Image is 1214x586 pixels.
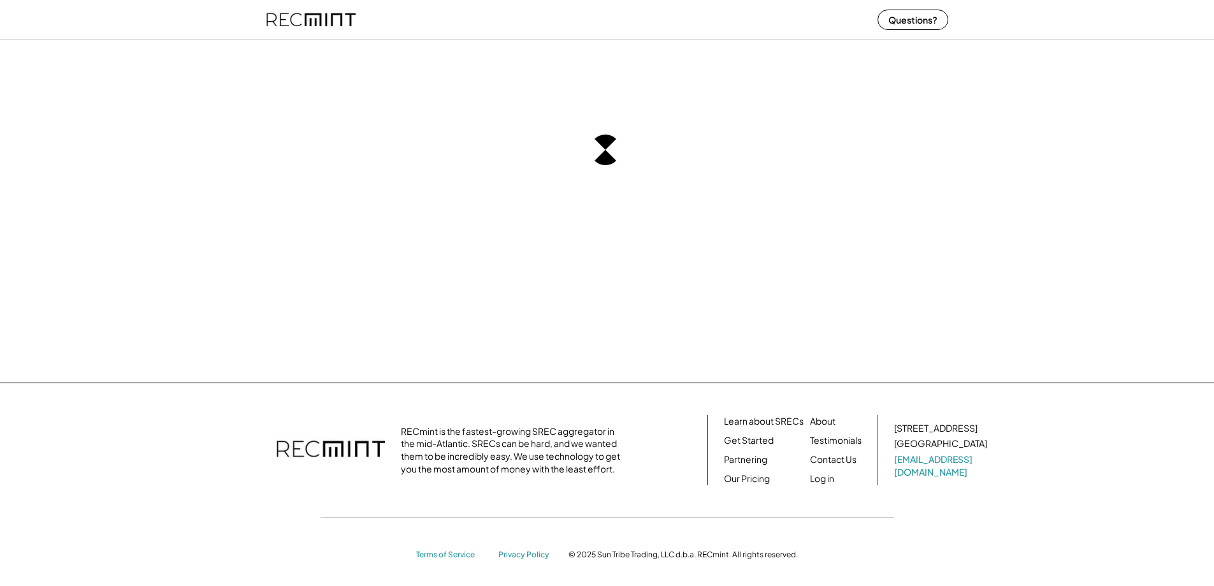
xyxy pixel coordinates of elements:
a: Our Pricing [724,472,770,485]
div: [STREET_ADDRESS] [894,422,978,435]
a: Privacy Policy [498,550,556,560]
div: RECmint is the fastest-growing SREC aggregator in the mid-Atlantic. SRECs can be hard, and we wan... [401,425,627,475]
a: Learn about SRECs [724,415,804,428]
a: Log in [810,472,834,485]
div: [GEOGRAPHIC_DATA] [894,437,987,450]
img: recmint-logotype%403x.png [277,428,385,472]
button: Questions? [878,10,948,30]
a: Get Started [724,434,774,447]
a: Testimonials [810,434,862,447]
img: recmint-logotype%403x%20%281%29.jpeg [266,3,356,36]
a: [EMAIL_ADDRESS][DOMAIN_NAME] [894,453,990,478]
a: Partnering [724,453,767,466]
div: © 2025 Sun Tribe Trading, LLC d.b.a. RECmint. All rights reserved. [568,550,798,560]
a: Terms of Service [416,550,486,560]
a: Contact Us [810,453,856,466]
a: About [810,415,835,428]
